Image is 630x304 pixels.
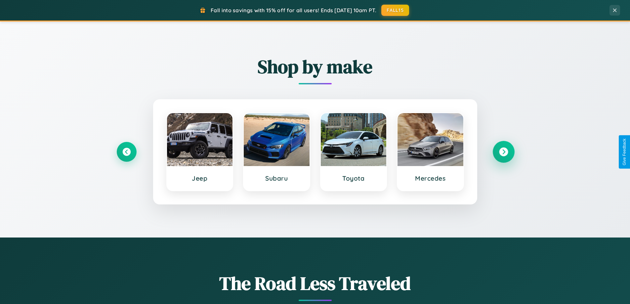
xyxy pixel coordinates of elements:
[117,54,514,79] h2: Shop by make
[327,174,380,182] h3: Toyota
[622,139,627,165] div: Give Feedback
[250,174,303,182] h3: Subaru
[211,7,376,14] span: Fall into savings with 15% off for all users! Ends [DATE] 10am PT.
[404,174,457,182] h3: Mercedes
[381,5,409,16] button: FALL15
[117,271,514,296] h1: The Road Less Traveled
[174,174,226,182] h3: Jeep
